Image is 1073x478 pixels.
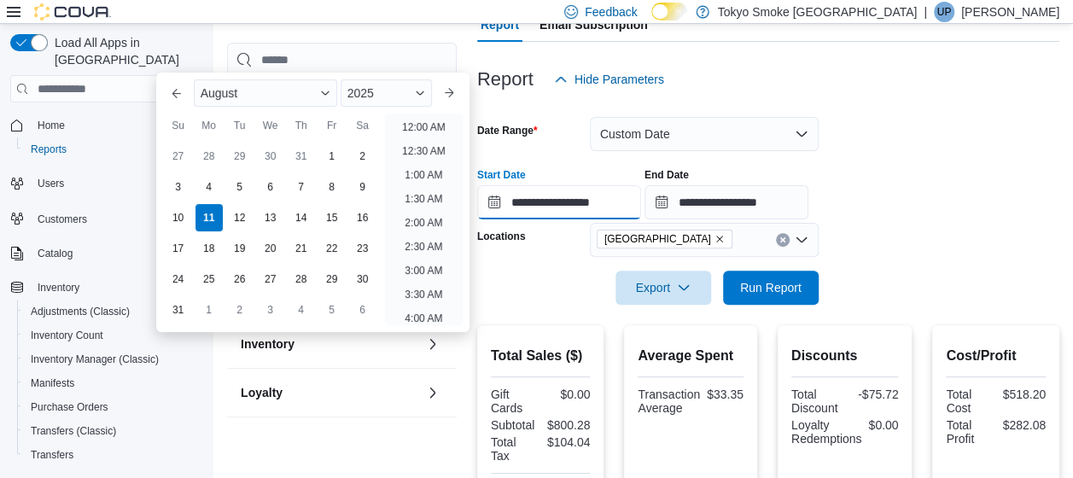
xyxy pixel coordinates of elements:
div: day-5 [226,173,254,201]
span: Manifests [24,373,203,393]
div: day-16 [349,204,376,231]
div: $0.00 [868,418,898,432]
div: Total Tax [491,435,537,463]
p: Tokyo Smoke [GEOGRAPHIC_DATA] [718,2,918,22]
button: Next month [435,79,463,107]
div: day-23 [349,235,376,262]
div: -$75.72 [848,388,899,401]
div: day-4 [288,296,315,324]
div: Gift Cards [491,388,537,415]
input: Dark Mode [651,3,687,20]
div: $33.35 [707,388,744,401]
h2: Cost/Profit [946,346,1046,366]
div: day-28 [288,265,315,293]
span: Purchase Orders [24,397,203,417]
div: Transaction Average [638,388,700,415]
span: Inventory [38,281,79,294]
div: day-6 [349,296,376,324]
span: Dark Mode [651,20,652,21]
li: 3:00 AM [398,260,449,281]
div: day-31 [165,296,192,324]
h2: Total Sales ($) [491,346,591,366]
div: Loyalty Redemptions [791,418,862,446]
span: Reports [31,143,67,156]
div: day-20 [257,235,284,262]
button: Clear input [776,233,790,247]
div: day-19 [226,235,254,262]
div: Sa [349,112,376,139]
li: 2:00 AM [398,213,449,233]
button: Customers [3,206,210,230]
div: day-3 [165,173,192,201]
label: Locations [477,230,526,243]
span: Inventory Manager (Classic) [24,349,203,370]
button: Reports [17,137,210,161]
div: day-11 [195,204,223,231]
button: Inventory Count [17,324,210,347]
div: day-24 [165,265,192,293]
div: $104.04 [544,435,590,449]
a: Adjustments (Classic) [24,301,137,322]
h3: OCM [241,433,269,450]
div: $518.20 [1000,388,1046,401]
div: Th [288,112,315,139]
li: 4:00 AM [398,308,449,329]
span: Adjustments (Classic) [24,301,203,322]
button: Inventory Manager (Classic) [17,347,210,371]
div: day-29 [318,265,346,293]
a: Home [31,115,72,136]
button: Hide Parameters [547,62,671,96]
div: day-3 [257,296,284,324]
div: day-30 [257,143,284,170]
span: Users [38,177,64,190]
button: Users [31,173,71,194]
button: Remove Port Elgin from selection in this group [714,234,725,244]
a: Reports [24,139,73,160]
button: Inventory [423,334,443,354]
span: Inventory Count [24,325,203,346]
span: Export [626,271,701,305]
button: Adjustments (Classic) [17,300,210,324]
div: day-14 [288,204,315,231]
button: Home [3,113,210,137]
button: Run Report [723,271,819,305]
div: day-9 [349,173,376,201]
div: day-22 [318,235,346,262]
span: Home [38,119,65,132]
div: Total Cost [946,388,992,415]
button: Users [3,172,210,195]
button: Open list of options [795,233,808,247]
span: UP [937,2,952,22]
div: day-4 [195,173,223,201]
span: Home [31,114,203,136]
span: Adjustments (Classic) [31,305,130,318]
li: 3:30 AM [398,284,449,305]
button: Export [615,271,711,305]
div: Subtotal [491,418,537,432]
span: Feedback [585,3,637,20]
div: day-6 [257,173,284,201]
span: Reports [24,139,203,160]
div: day-31 [288,143,315,170]
div: day-1 [318,143,346,170]
span: Email Subscription [539,8,648,42]
p: [PERSON_NAME] [961,2,1059,22]
span: Catalog [31,243,203,264]
button: Transfers [17,443,210,467]
li: 2:30 AM [398,236,449,257]
span: Users [31,173,203,194]
span: August [201,86,238,100]
div: day-25 [195,265,223,293]
label: End Date [644,168,689,182]
h2: Discounts [791,346,899,366]
input: Press the down key to open a popover containing a calendar. [644,185,808,219]
div: day-5 [318,296,346,324]
span: Port Elgin [597,230,732,248]
h3: Inventory [241,335,294,353]
div: day-7 [288,173,315,201]
div: day-2 [226,296,254,324]
div: day-15 [318,204,346,231]
p: | [924,2,927,22]
h2: Average Spent [638,346,743,366]
li: 1:00 AM [398,165,449,185]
